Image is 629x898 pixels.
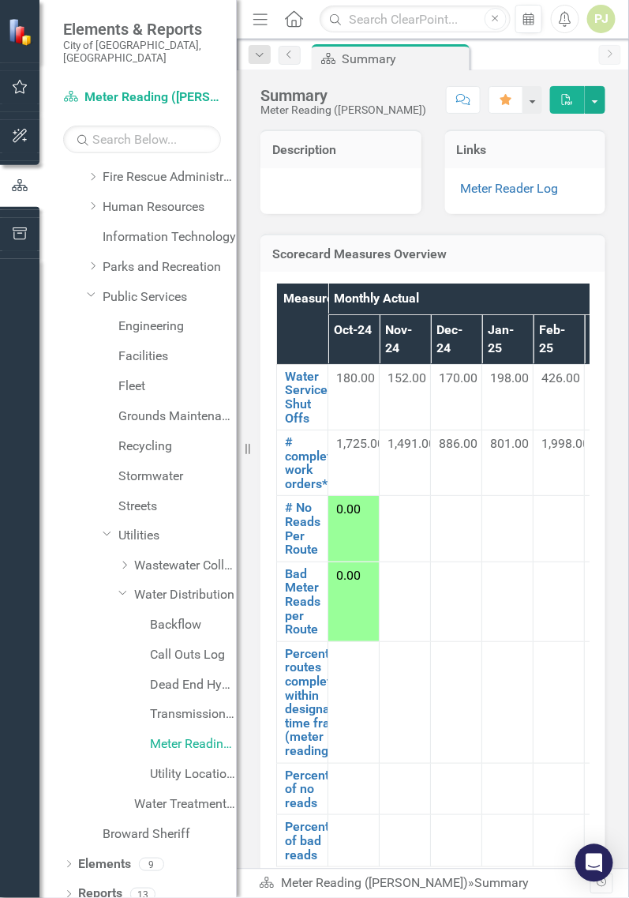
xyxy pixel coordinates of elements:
a: Percent of bad reads [285,820,329,862]
td: Double-Click to Edit Right Click for Context Menu [277,364,328,430]
a: Facilities [118,348,237,366]
a: Elements [78,856,131,874]
a: Fire Rescue Administration [103,168,237,186]
h3: Links [457,143,594,157]
a: Fleet [118,378,237,396]
a: # completed work orders* [285,435,345,490]
a: Call Outs Log [150,647,237,665]
img: ClearPoint Strategy [8,18,36,46]
td: Double-Click to Edit Right Click for Context Menu [277,815,328,867]
span: 886.00 [439,436,477,451]
h3: Scorecard Measures Overview [272,247,593,261]
a: Meter Reading ([PERSON_NAME]) [150,736,237,754]
td: Double-Click to Edit Right Click for Context Menu [277,496,328,562]
a: Transmission and Distribution [150,706,237,724]
a: Wastewater Collection [134,557,237,575]
a: Utilities [118,527,237,545]
a: Stormwater [118,468,237,486]
a: Engineering [118,317,237,336]
a: Information Technology [103,228,237,246]
span: 426.00 [541,370,580,385]
a: Parks and Recreation [103,258,237,276]
span: 0.00 [336,502,361,517]
div: Summary [260,87,426,104]
a: Percent of routes completed within designated time frame (meter reading) [285,647,348,758]
span: 0.00 [336,568,361,583]
a: Meter Reading ([PERSON_NAME]) [281,876,468,891]
td: Double-Click to Edit Right Click for Context Menu [277,763,328,815]
a: Recycling [118,438,237,456]
a: Bad Meter Reads per Route [285,567,320,637]
input: Search ClearPoint... [320,6,510,33]
span: 801.00 [490,436,529,451]
span: 170.00 [439,370,477,385]
div: Meter Reading ([PERSON_NAME]) [260,104,426,116]
a: Grounds Maintenance [118,408,237,426]
span: 198.00 [490,370,529,385]
span: 152.00 [388,370,426,385]
td: Double-Click to Edit Right Click for Context Menu [277,562,328,641]
span: 1,491.00 [388,436,436,451]
a: Water Service Shut Offs [285,370,328,425]
button: PJ [587,5,616,33]
a: Water Distribution [134,587,237,605]
td: Double-Click to Edit Right Click for Context Menu [277,641,328,763]
span: 1,725.00 [336,436,384,451]
span: 180.00 [336,370,375,385]
div: Open Intercom Messenger [575,844,613,882]
div: Summary [474,876,529,891]
span: Elements & Reports [63,20,221,39]
a: Percent of no reads [285,768,329,810]
a: Streets [118,498,237,516]
div: » [259,875,590,893]
span: 1,998.00 [541,436,590,451]
a: Meter Reading ([PERSON_NAME]) [63,88,221,107]
a: Water Treatment Plant [134,796,237,814]
a: # No Reads Per Route [285,501,320,556]
a: Public Services [103,288,237,306]
a: Meter Reader Log [461,181,559,196]
a: Backflow [150,617,237,635]
a: Broward Sheriff [103,826,237,844]
div: 9 [139,858,164,871]
div: Summary [342,49,466,69]
h3: Description [272,143,410,157]
a: Utility Location Requests [150,766,237,784]
small: City of [GEOGRAPHIC_DATA], [GEOGRAPHIC_DATA] [63,39,221,65]
td: Double-Click to Edit Right Click for Context Menu [277,430,328,496]
a: Dead End Hydrant Flushing Log [150,677,237,695]
a: Human Resources [103,198,237,216]
input: Search Below... [63,126,221,153]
